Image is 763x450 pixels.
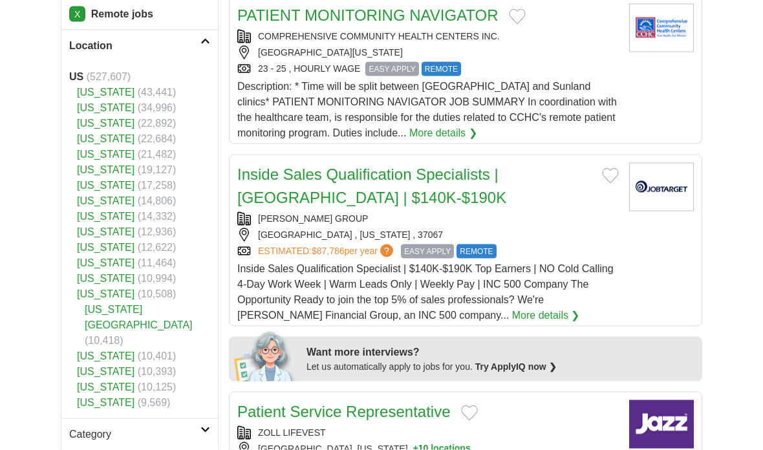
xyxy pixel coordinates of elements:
img: apply-iq-scientist.png [234,330,297,381]
span: ? [380,244,393,257]
a: [US_STATE] [77,381,134,392]
span: (9,569) [138,397,171,408]
span: EASY APPLY [401,244,454,259]
a: [US_STATE] [77,397,134,408]
div: Want more interviews? [306,345,694,360]
h2: Location [69,38,200,54]
span: (12,622) [138,242,177,253]
div: 23 - 25 , HOURLY WAGE [237,62,619,76]
span: (10,393) [138,366,177,377]
a: [US_STATE] [77,257,134,268]
div: [GEOGRAPHIC_DATA][US_STATE] [237,46,619,59]
span: $87,786 [312,246,345,256]
span: REMOTE [422,62,461,76]
span: (14,332) [138,211,177,222]
a: PATIENT MONITORING NAVIGATOR [237,6,499,24]
a: X [69,6,85,22]
a: Patient Service Representative [237,403,451,420]
a: [US_STATE] [77,242,134,253]
a: [US_STATE] [77,195,134,206]
div: [GEOGRAPHIC_DATA] , [US_STATE] , 37067 [237,228,619,242]
span: (10,508) [138,288,177,299]
span: REMOTE [457,244,496,259]
span: (12,936) [138,226,177,237]
img: Wesley Finance Group logo [629,163,694,211]
span: Description: * Time will be split between [GEOGRAPHIC_DATA] and Sunland clinics* PATIENT MONITORI... [237,81,617,138]
span: (11,464) [138,257,177,268]
a: [US_STATE] [77,366,134,377]
span: (34,996) [138,102,177,113]
a: [PERSON_NAME] GROUP [258,213,368,224]
a: Category [61,418,218,450]
a: [US_STATE] [77,133,134,144]
a: Inside Sales Qualification Specialists | [GEOGRAPHIC_DATA] | $140K-$190K [237,166,506,206]
a: [US_STATE] [77,102,134,113]
span: (10,994) [138,273,177,284]
h2: Category [69,427,200,442]
span: (22,684) [138,133,177,144]
span: (17,258) [138,180,177,191]
span: (14,806) [138,195,177,206]
a: COMPREHENSIVE COMMUNITY HEALTH CENTERS INC. [258,31,500,41]
button: Add to favorite jobs [461,405,478,421]
strong: US [69,71,83,82]
a: Location [61,30,218,61]
span: (21,482) [138,149,177,160]
span: EASY APPLY [365,62,418,76]
img: Comprehensive Community Health Centers logo [629,4,694,52]
button: Add to favorite jobs [602,168,619,184]
a: ESTIMATED:$87,786per year? [258,244,396,259]
a: [US_STATE] [77,164,134,175]
a: [US_STATE] [77,180,134,191]
span: (43,441) [138,87,177,98]
a: [US_STATE] [77,288,134,299]
a: [US_STATE] [77,273,134,284]
span: Inside Sales Qualification Specialist | $140K-$190K Top Earners | NO Cold Calling 4-Day Work Week... [237,263,614,321]
div: Let us automatically apply to jobs for you. [306,360,694,374]
span: (22,892) [138,118,177,129]
button: Add to favorite jobs [509,9,526,25]
a: [US_STATE] [77,118,134,129]
strong: Remote jobs [91,8,153,19]
div: ZOLL LIFEVEST [237,426,619,440]
span: (19,127) [138,164,177,175]
a: More details ❯ [512,308,580,323]
img: Company logo [629,400,694,449]
a: [US_STATE] [77,226,134,237]
a: [US_STATE] [77,149,134,160]
a: [US_STATE] [77,350,134,361]
a: [US_STATE] [77,211,134,222]
span: (527,607) [87,71,131,82]
span: (10,401) [138,350,177,361]
a: More details ❯ [409,125,477,141]
a: Try ApplyIQ now ❯ [475,361,557,372]
span: (10,125) [138,381,177,392]
span: (10,418) [85,335,124,346]
a: [US_STATE][GEOGRAPHIC_DATA] [85,304,193,330]
a: [US_STATE] [77,87,134,98]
